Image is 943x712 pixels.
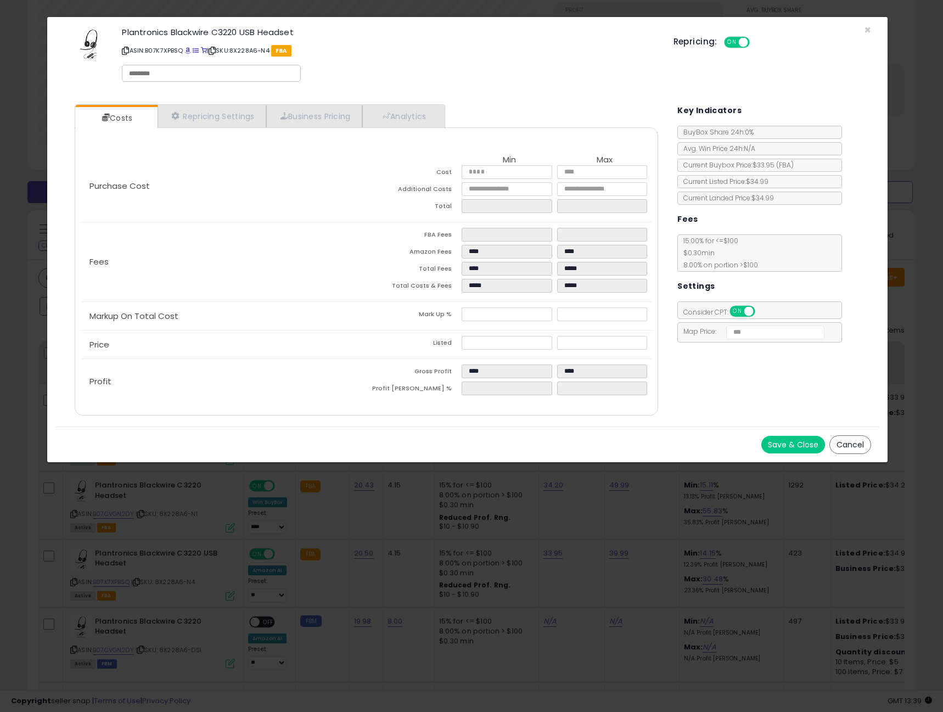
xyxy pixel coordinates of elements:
[367,336,462,353] td: Listed
[678,307,770,317] span: Consider CPT:
[678,236,758,270] span: 15.00 % for <= $100
[677,212,698,226] h5: Fees
[367,279,462,296] td: Total Costs & Fees
[81,340,367,349] p: Price
[725,38,739,47] span: ON
[678,144,755,153] span: Avg. Win Price 24h: N/A
[367,182,462,199] td: Additional Costs
[122,42,656,59] p: ASIN: B07K7XPBSQ | SKU: 8X228A6-N4
[81,257,367,266] p: Fees
[367,245,462,262] td: Amazon Fees
[271,45,291,57] span: FBA
[367,199,462,216] td: Total
[776,160,794,170] span: ( FBA )
[158,105,266,127] a: Repricing Settings
[266,105,362,127] a: Business Pricing
[185,46,191,55] a: BuyBox page
[677,279,715,293] h5: Settings
[678,248,715,257] span: $0.30 min
[678,127,754,137] span: BuyBox Share 24h: 0%
[362,105,444,127] a: Analytics
[201,46,207,55] a: Your listing only
[678,160,794,170] span: Current Buybox Price:
[673,37,717,46] h5: Repricing:
[81,312,367,321] p: Markup On Total Cost
[829,435,871,454] button: Cancel
[367,307,462,324] td: Mark Up %
[367,262,462,279] td: Total Fees
[678,193,774,203] span: Current Landed Price: $34.99
[193,46,199,55] a: All offer listings
[761,436,825,453] button: Save & Close
[462,155,557,165] th: Min
[678,177,768,186] span: Current Listed Price: $34.99
[81,377,367,386] p: Profit
[678,327,824,336] span: Map Price:
[754,307,771,316] span: OFF
[731,307,744,316] span: ON
[72,28,105,61] img: 31NLWsxd+HL._SL60_.jpg
[753,160,794,170] span: $33.95
[122,28,656,36] h3: Plantronics Blackwire C3220 USB Headset
[677,104,742,117] h5: Key Indicators
[81,182,367,190] p: Purchase Cost
[367,382,462,399] td: Profit [PERSON_NAME] %
[557,155,653,165] th: Max
[367,165,462,182] td: Cost
[367,228,462,245] td: FBA Fees
[864,22,871,38] span: ×
[678,260,758,270] span: 8.00 % on portion > $100
[748,38,765,47] span: OFF
[75,107,156,129] a: Costs
[367,365,462,382] td: Gross Profit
